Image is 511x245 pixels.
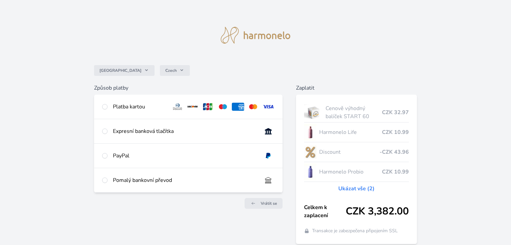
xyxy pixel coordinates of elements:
[382,128,409,136] span: CZK 10.99
[221,27,291,44] img: logo.svg
[304,124,317,141] img: CLEAN_LIFE_se_stinem_x-lo.jpg
[165,68,177,73] span: Czech
[262,152,274,160] img: paypal.svg
[304,163,317,180] img: CLEAN_PROBIO_se_stinem_x-lo.jpg
[338,185,375,193] a: Ukázat vše (2)
[160,65,190,76] button: Czech
[202,103,214,111] img: jcb.svg
[186,103,199,111] img: discover.svg
[94,65,155,76] button: [GEOGRAPHIC_DATA]
[296,84,417,92] h6: Zaplatit
[304,203,346,219] span: Celkem k zaplacení
[113,176,256,184] div: Pomalý bankovní převod
[262,176,274,184] img: bankTransfer_IBAN.svg
[319,128,382,136] span: Harmonelo Life
[326,104,382,120] span: Cenově výhodný balíček START 60
[113,127,256,135] div: Expresní banková tlačítka
[312,228,398,234] span: Transakce je zabezpečena připojením SSL
[382,108,409,116] span: CZK 32.97
[382,168,409,176] span: CZK 10.99
[319,148,379,156] span: Discount
[99,68,141,73] span: [GEOGRAPHIC_DATA]
[304,144,317,160] img: discount-lo.png
[304,104,323,121] img: start.jpg
[113,152,256,160] div: PayPal
[94,84,282,92] h6: Způsob platby
[261,201,277,206] span: Vrátit se
[319,168,382,176] span: Harmonelo Probio
[247,103,259,111] img: mc.svg
[217,103,229,111] img: maestro.svg
[262,103,274,111] img: visa.svg
[262,127,274,135] img: onlineBanking_CZ.svg
[113,103,166,111] div: Platba kartou
[346,205,409,217] span: CZK 3,382.00
[171,103,184,111] img: diners.svg
[232,103,244,111] img: amex.svg
[380,148,409,156] span: -CZK 43.96
[245,198,283,209] a: Vrátit se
